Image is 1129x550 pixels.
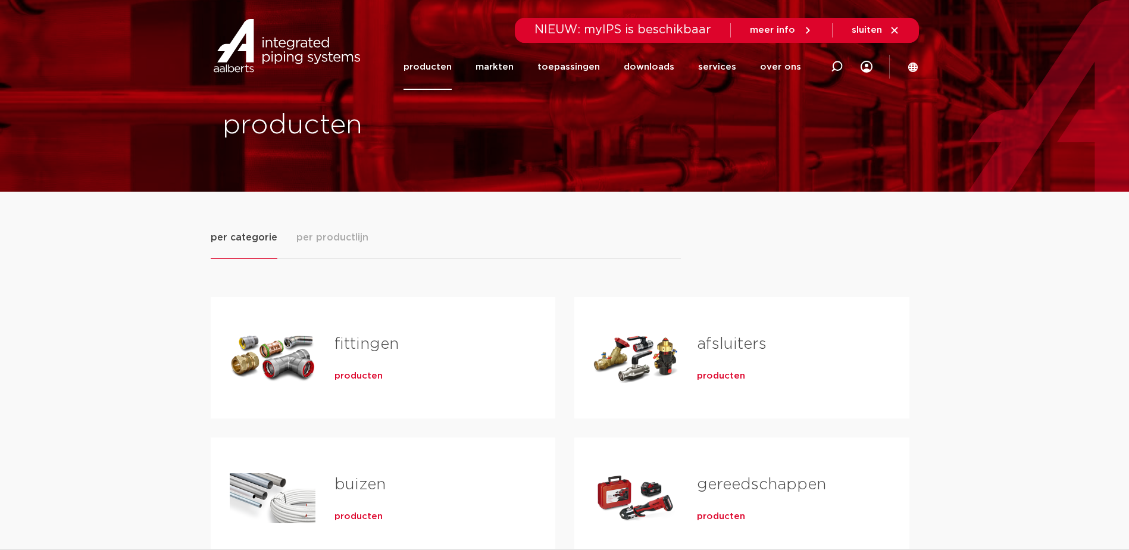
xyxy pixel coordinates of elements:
span: per categorie [211,230,277,245]
span: meer info [750,26,795,35]
a: afsluiters [697,336,767,352]
a: producten [334,370,383,382]
a: producten [697,370,745,382]
a: meer info [750,25,813,36]
a: sluiten [852,25,900,36]
h1: producten [223,107,559,145]
nav: Menu [404,44,801,90]
a: gereedschappen [697,477,826,492]
span: sluiten [852,26,882,35]
span: per productlijn [296,230,368,245]
a: over ons [760,44,801,90]
a: producten [334,511,383,523]
span: NIEUW: myIPS is beschikbaar [534,24,711,36]
a: toepassingen [537,44,600,90]
a: producten [404,44,452,90]
a: buizen [334,477,386,492]
a: producten [697,511,745,523]
a: fittingen [334,336,399,352]
a: services [698,44,736,90]
a: downloads [624,44,674,90]
a: markten [476,44,514,90]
